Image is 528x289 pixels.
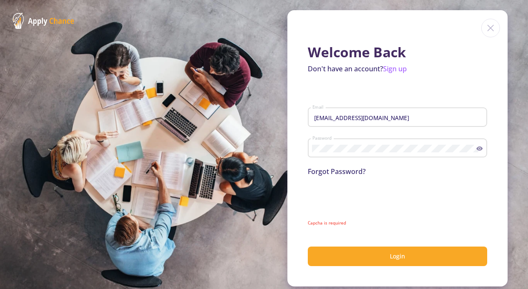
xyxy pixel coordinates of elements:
h1: Welcome Back [308,44,487,60]
a: Forgot Password? [308,167,366,176]
p: Don't have an account? [308,64,487,74]
iframe: reCAPTCHA [308,187,437,220]
button: Login [308,247,487,267]
span: Login [390,252,405,260]
a: Sign up [383,64,407,73]
mat-error: Capcha is required [308,220,487,226]
img: close icon [481,19,500,37]
img: ApplyChance Logo [13,13,74,29]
